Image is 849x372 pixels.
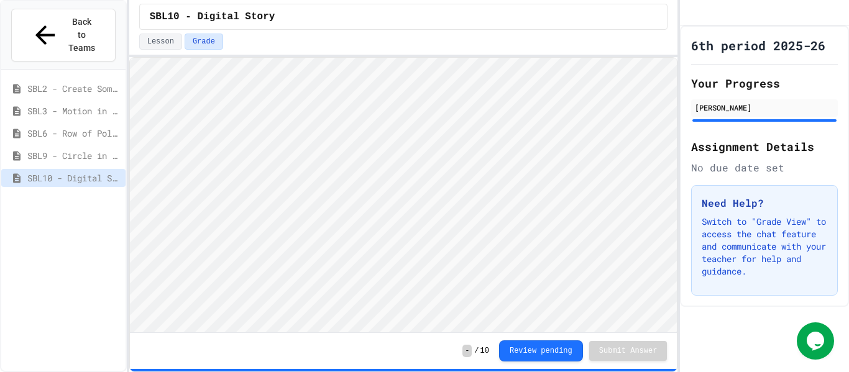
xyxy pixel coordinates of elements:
span: SBL9 - Circle in Square Code [27,149,121,162]
span: 10 [480,346,489,356]
span: / [474,346,479,356]
button: Grade [185,34,223,50]
span: Submit Answer [599,346,658,356]
span: SBL2 - Create Something [27,82,121,95]
span: SBL6 - Row of Polygons [27,127,121,140]
span: SBL10 - Digital Story [150,9,275,24]
button: Submit Answer [589,341,668,361]
iframe: To enrich screen reader interactions, please activate Accessibility in Grammarly extension settings [130,58,677,332]
button: Lesson [139,34,182,50]
iframe: chat widget [797,322,837,360]
p: Switch to "Grade View" to access the chat feature and communicate with your teacher for help and ... [702,215,827,278]
h2: Your Progress [691,75,838,92]
h2: Assignment Details [691,138,838,155]
div: No due date set [691,160,838,175]
span: SBL3 - Motion in Snap! [27,104,121,117]
span: Back to Teams [67,16,96,55]
button: Review pending [499,340,583,361]
span: SBL10 - Digital Story [27,171,121,184]
h3: Need Help? [702,196,827,211]
button: Back to Teams [11,9,116,61]
div: [PERSON_NAME] [695,102,834,113]
span: - [462,345,472,357]
h1: 6th period 2025-26 [691,37,825,54]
